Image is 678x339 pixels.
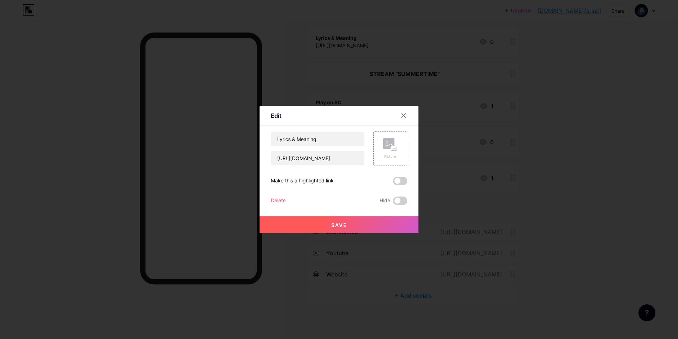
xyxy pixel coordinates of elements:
div: Delete [271,197,286,205]
span: Hide [380,197,390,205]
span: Save [331,222,347,228]
button: Save [260,216,418,233]
input: URL [271,151,364,165]
div: Edit [271,111,281,120]
div: Make this a highlighted link [271,177,334,185]
div: Picture [383,154,397,159]
input: Title [271,132,364,146]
